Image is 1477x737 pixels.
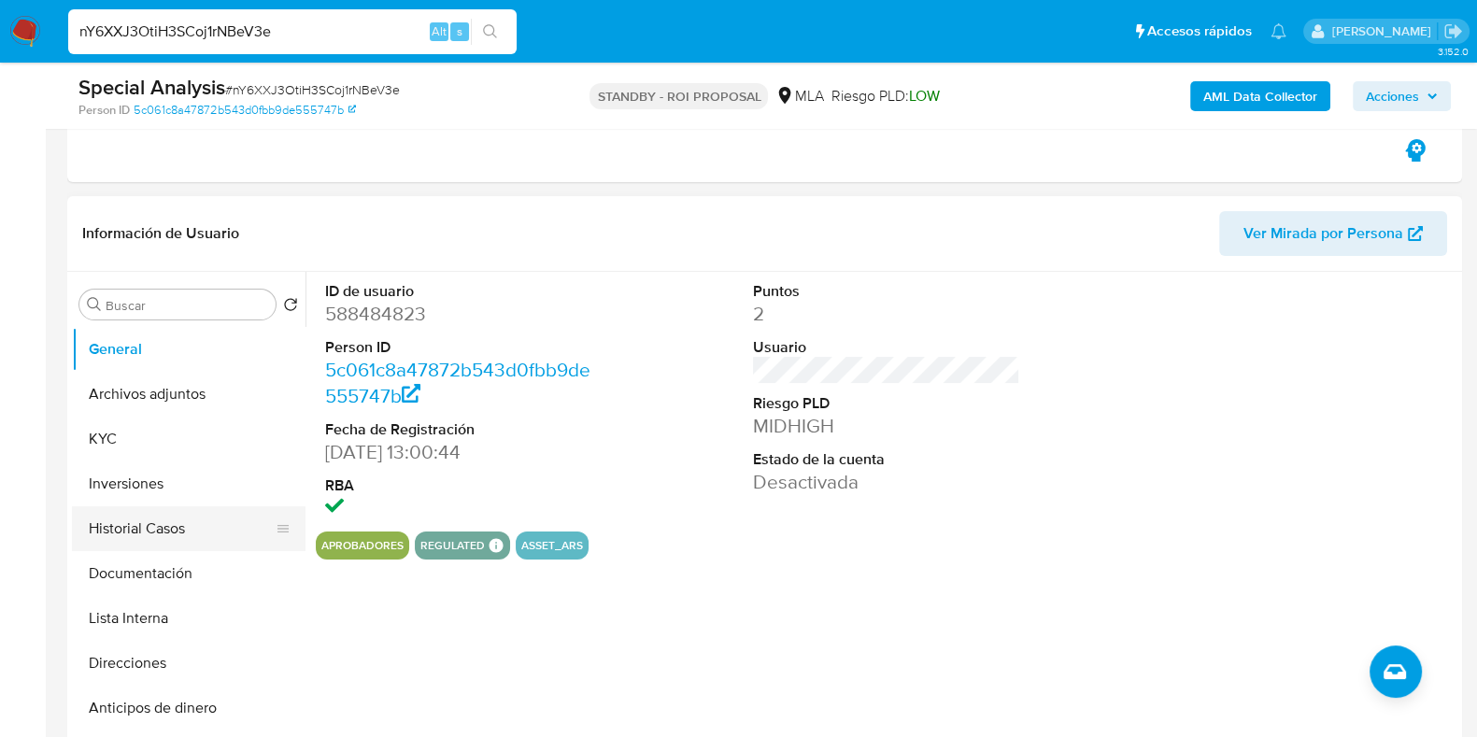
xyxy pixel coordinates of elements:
dt: Person ID [325,337,592,358]
dt: Usuario [753,337,1020,358]
span: Riesgo PLD: [831,86,939,106]
p: STANDBY - ROI PROPOSAL [589,83,768,109]
p: andres.vilosio@mercadolibre.com [1331,22,1437,40]
button: KYC [72,417,305,461]
dd: MIDHIGH [753,413,1020,439]
input: Buscar [106,297,268,314]
button: regulated [420,542,485,549]
span: Accesos rápidos [1147,21,1252,41]
span: 3.152.0 [1437,44,1468,59]
dt: Puntos [753,281,1020,302]
dt: RBA [325,475,592,496]
button: search-icon [471,19,509,45]
dt: Riesgo PLD [753,393,1020,414]
span: s [457,22,462,40]
h1: Información de Usuario [82,224,239,243]
button: Aprobadores [321,542,404,549]
dt: Estado de la cuenta [753,449,1020,470]
button: Archivos adjuntos [72,372,305,417]
a: 5c061c8a47872b543d0fbb9de555747b [134,102,356,119]
button: Direcciones [72,641,305,686]
button: Historial Casos [72,506,291,551]
button: AML Data Collector [1190,81,1330,111]
button: Lista Interna [72,596,305,641]
span: Alt [432,22,447,40]
b: AML Data Collector [1203,81,1317,111]
button: General [72,327,305,372]
button: asset_ars [521,542,583,549]
span: Ver Mirada por Persona [1243,211,1403,256]
span: Acciones [1366,81,1419,111]
button: Documentación [72,551,305,596]
dd: [DATE] 13:00:44 [325,439,592,465]
div: MLA [775,86,823,106]
dd: 588484823 [325,301,592,327]
a: 5c061c8a47872b543d0fbb9de555747b [325,356,590,409]
span: # nY6XXJ3OtiH3SCoj1rNBeV3e [225,80,400,99]
b: Person ID [78,102,130,119]
dd: Desactivada [753,469,1020,495]
button: Anticipos de dinero [72,686,305,730]
button: Acciones [1353,81,1451,111]
a: Notificaciones [1271,23,1286,39]
button: Ver Mirada por Persona [1219,211,1447,256]
button: Inversiones [72,461,305,506]
input: Buscar usuario o caso... [68,20,517,44]
a: Salir [1443,21,1463,41]
button: Volver al orden por defecto [283,297,298,318]
b: Special Analysis [78,72,225,102]
button: Buscar [87,297,102,312]
span: LOW [908,85,939,106]
dt: Fecha de Registración [325,419,592,440]
dt: ID de usuario [325,281,592,302]
dd: 2 [753,301,1020,327]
